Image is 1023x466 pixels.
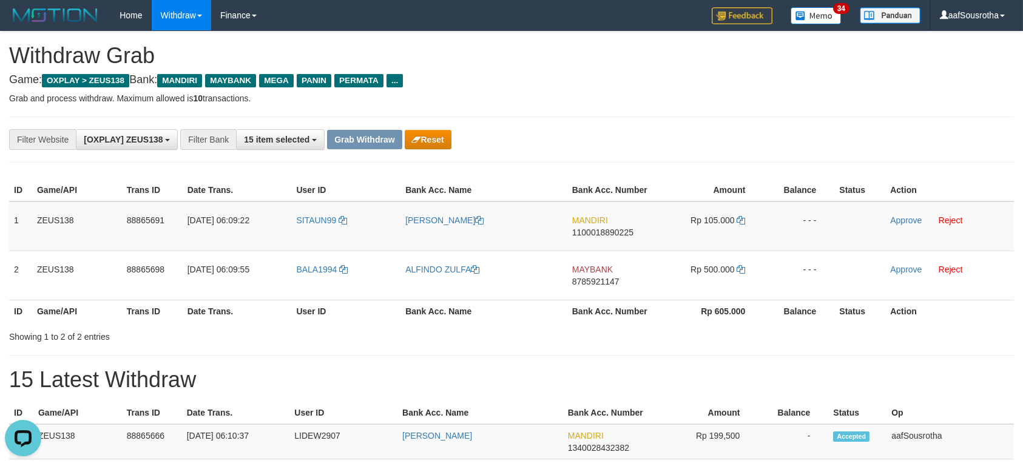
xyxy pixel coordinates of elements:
[890,215,922,225] a: Approve
[9,129,76,150] div: Filter Website
[32,300,122,322] th: Game/API
[9,326,417,343] div: Showing 1 to 2 of 2 entries
[205,74,256,87] span: MAYBANK
[9,201,32,251] td: 1
[9,44,1014,68] h1: Withdraw Grab
[397,402,563,424] th: Bank Acc. Name
[296,265,337,274] span: BALA1994
[568,443,629,453] span: Copy 1340028432382 to clipboard
[572,215,608,225] span: MANDIRI
[400,179,567,201] th: Bank Acc. Name
[885,300,1014,322] th: Action
[296,215,347,225] a: SITAUN99
[259,74,294,87] span: MEGA
[758,424,828,459] td: -
[157,74,202,87] span: MANDIRI
[32,179,122,201] th: Game/API
[567,300,657,322] th: Bank Acc. Number
[568,431,604,441] span: MANDIRI
[653,402,758,424] th: Amount
[122,300,183,322] th: Trans ID
[763,251,834,300] td: - - -
[402,431,472,441] a: [PERSON_NAME]
[296,215,336,225] span: SITAUN99
[297,74,331,87] span: PANIN
[567,179,657,201] th: Bank Acc. Number
[834,300,885,322] th: Status
[939,265,963,274] a: Reject
[758,402,828,424] th: Balance
[296,265,348,274] a: BALA1994
[289,424,397,459] td: LIDEW2907
[182,402,290,424] th: Date Trans.
[690,215,734,225] span: Rp 105.000
[122,424,182,459] td: 88865666
[763,201,834,251] td: - - -
[76,129,178,150] button: [OXPLAY] ZEUS138
[33,424,122,459] td: ZEUS138
[387,74,403,87] span: ...
[833,431,869,442] span: Accepted
[9,300,32,322] th: ID
[737,215,745,225] a: Copy 105000 to clipboard
[400,300,567,322] th: Bank Acc. Name
[9,92,1014,104] p: Grab and process withdraw. Maximum allowed is transactions.
[127,215,164,225] span: 88865691
[405,130,451,149] button: Reset
[327,130,402,149] button: Grab Withdraw
[42,74,129,87] span: OXPLAY > ZEUS138
[885,179,1014,201] th: Action
[9,74,1014,86] h4: Game: Bank:
[187,215,249,225] span: [DATE] 06:09:22
[657,300,764,322] th: Rp 605.000
[182,424,290,459] td: [DATE] 06:10:37
[5,5,41,41] button: Open LiveChat chat widget
[886,402,1014,424] th: Op
[9,6,101,24] img: MOTION_logo.png
[180,129,236,150] div: Filter Bank
[791,7,842,24] img: Button%20Memo.svg
[244,135,309,144] span: 15 item selected
[32,201,122,251] td: ZEUS138
[187,265,249,274] span: [DATE] 06:09:55
[183,300,292,322] th: Date Trans.
[763,179,834,201] th: Balance
[563,402,653,424] th: Bank Acc. Number
[183,179,292,201] th: Date Trans.
[712,7,772,24] img: Feedback.jpg
[236,129,325,150] button: 15 item selected
[890,265,922,274] a: Approve
[289,402,397,424] th: User ID
[828,402,886,424] th: Status
[334,74,383,87] span: PERMATA
[834,179,885,201] th: Status
[860,7,920,24] img: panduan.png
[9,179,32,201] th: ID
[9,402,33,424] th: ID
[886,424,1014,459] td: aafSousrotha
[737,265,745,274] a: Copy 500000 to clipboard
[653,424,758,459] td: Rp 199,500
[939,215,963,225] a: Reject
[127,265,164,274] span: 88865698
[833,3,849,14] span: 34
[763,300,834,322] th: Balance
[572,228,633,237] span: Copy 1100018890225 to clipboard
[33,402,122,424] th: Game/API
[572,277,620,286] span: Copy 8785921147 to clipboard
[405,265,479,274] a: ALFINDO ZULFA
[122,179,183,201] th: Trans ID
[657,179,764,201] th: Amount
[291,300,400,322] th: User ID
[32,251,122,300] td: ZEUS138
[405,215,484,225] a: [PERSON_NAME]
[690,265,734,274] span: Rp 500.000
[193,93,203,103] strong: 10
[84,135,163,144] span: [OXPLAY] ZEUS138
[122,402,182,424] th: Trans ID
[9,368,1014,392] h1: 15 Latest Withdraw
[572,265,613,274] span: MAYBANK
[9,251,32,300] td: 2
[291,179,400,201] th: User ID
